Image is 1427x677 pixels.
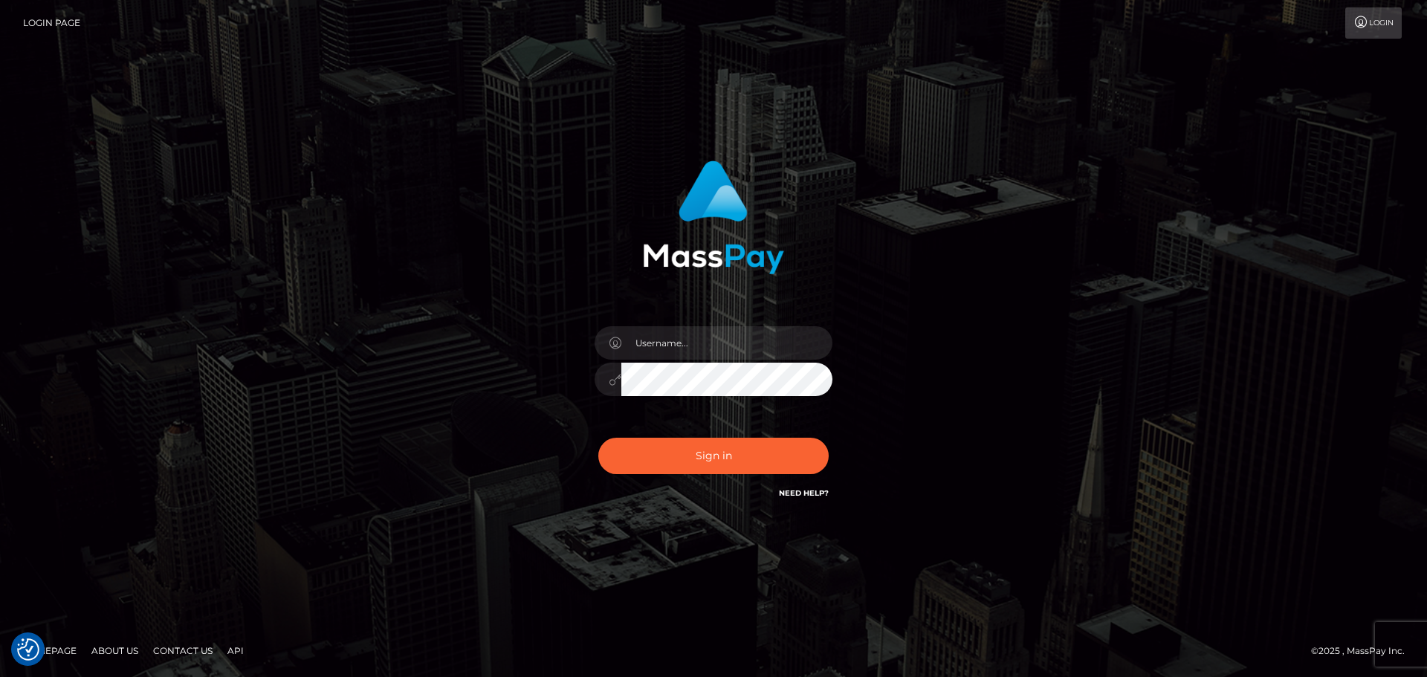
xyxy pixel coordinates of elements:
[16,639,82,662] a: Homepage
[779,488,829,498] a: Need Help?
[221,639,250,662] a: API
[147,639,219,662] a: Contact Us
[1311,643,1416,659] div: © 2025 , MassPay Inc.
[1345,7,1402,39] a: Login
[621,326,832,360] input: Username...
[643,161,784,274] img: MassPay Login
[85,639,144,662] a: About Us
[23,7,80,39] a: Login Page
[17,638,39,661] img: Revisit consent button
[17,638,39,661] button: Consent Preferences
[598,438,829,474] button: Sign in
